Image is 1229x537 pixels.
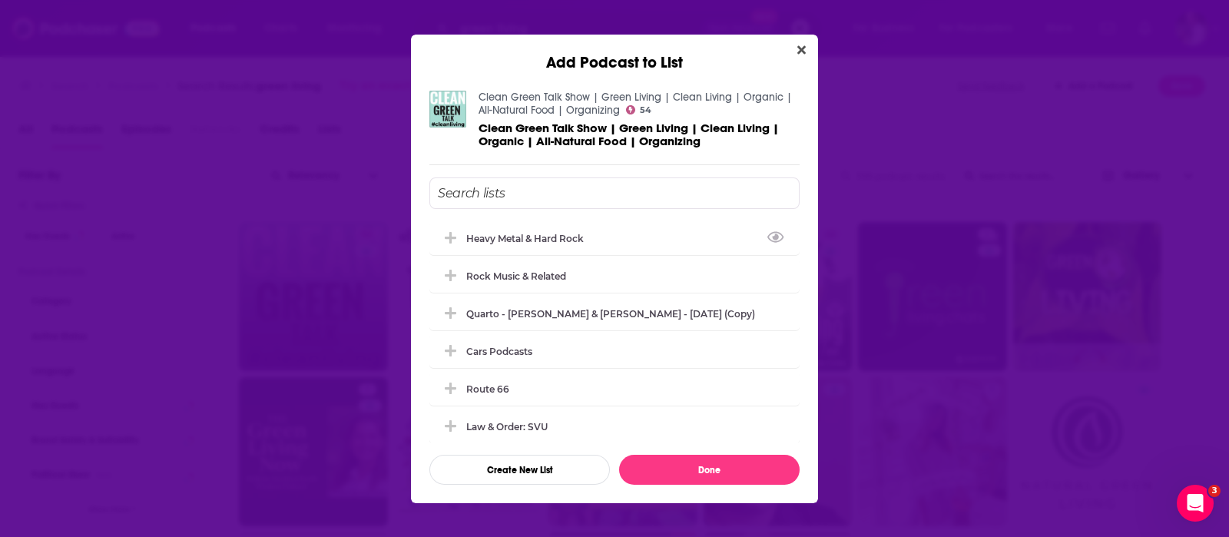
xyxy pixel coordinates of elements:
a: 54 [626,105,651,114]
button: Done [619,455,800,485]
span: Clean Green Talk Show | Green Living | Clean Living | Organic | All-Natural Food | Organizing [479,121,779,148]
input: Search lists [429,177,800,209]
div: Route 66 [466,383,509,395]
div: Heavy Metal & Hard Rock [466,233,593,244]
div: Add Podcast To List [429,177,800,485]
div: Route 66 [429,372,800,406]
div: Cars Podcasts [466,346,532,357]
button: Create New List [429,455,610,485]
button: Close [791,41,812,60]
div: Heavy Metal & Hard Rock [429,221,800,255]
div: Law & Order: SVU [466,421,548,433]
div: Add Podcast to List [411,35,818,72]
iframe: Intercom live chat [1177,485,1214,522]
div: Law & Order: SVU [429,409,800,443]
a: Clean Green Talk Show | Green Living | Clean Living | Organic | All-Natural Food | Organizing [479,121,800,148]
div: Rock Music & Related [429,259,800,293]
img: Clean Green Talk Show | Green Living | Clean Living | Organic | All-Natural Food | Organizing [429,91,466,128]
span: 3 [1208,485,1221,497]
button: View Link [584,241,593,243]
div: Quarto - [PERSON_NAME] & [PERSON_NAME] - [DATE] (Copy) [466,308,755,320]
div: Quarto - Jeremy & Staci Hill - Sept 18, 2025 (Copy) [429,297,800,330]
span: 54 [640,107,651,114]
div: Rock Music & Related [466,270,566,282]
div: Cars Podcasts [429,334,800,368]
a: Clean Green Talk Show | Green Living | Clean Living | Organic | All-Natural Food | Organizing [479,91,792,117]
